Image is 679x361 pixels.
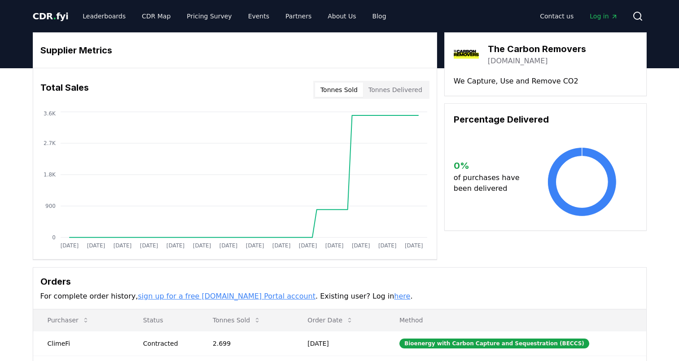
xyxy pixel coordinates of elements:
p: Method [392,316,639,325]
span: CDR fyi [33,11,69,22]
a: Leaderboards [75,8,133,24]
tspan: 900 [45,203,56,209]
a: About Us [320,8,363,24]
tspan: 3.6K [44,110,56,117]
tspan: [DATE] [60,242,79,249]
tspan: [DATE] [245,242,264,249]
td: 2.699 [198,331,293,356]
a: CDR Map [135,8,178,24]
tspan: [DATE] [140,242,158,249]
tspan: [DATE] [219,242,237,249]
p: For complete order history, . Existing user? Log in . [40,291,639,302]
tspan: [DATE] [325,242,344,249]
tspan: [DATE] [113,242,131,249]
a: Blog [365,8,394,24]
nav: Main [75,8,393,24]
a: Events [241,8,276,24]
tspan: 2.7K [44,140,56,146]
span: . [53,11,56,22]
div: Bioenergy with Carbon Capture and Sequestration (BECCS) [399,339,589,348]
button: Tonnes Delivered [363,83,428,97]
tspan: [DATE] [87,242,105,249]
h3: Total Sales [40,81,89,99]
a: Partners [278,8,319,24]
nav: Main [533,8,625,24]
img: The Carbon Removers-logo [454,42,479,67]
button: Order Date [300,311,360,329]
tspan: [DATE] [299,242,317,249]
p: of purchases have been delivered [454,172,527,194]
h3: Supplier Metrics [40,44,429,57]
h3: Orders [40,275,639,288]
a: Pricing Survey [180,8,239,24]
tspan: [DATE] [193,242,211,249]
h3: 0 % [454,159,527,172]
a: CDR.fyi [33,10,69,22]
span: Log in [590,12,618,21]
tspan: 0 [52,234,56,241]
tspan: [DATE] [352,242,370,249]
tspan: [DATE] [166,242,184,249]
div: Contracted [143,339,191,348]
tspan: 1.8K [44,172,56,178]
a: [DOMAIN_NAME] [488,56,548,66]
p: Status [136,316,191,325]
a: Log in [583,8,625,24]
button: Tonnes Sold [315,83,363,97]
a: here [394,292,410,300]
td: [DATE] [293,331,385,356]
a: sign up for a free [DOMAIN_NAME] Portal account [138,292,315,300]
tspan: [DATE] [272,242,291,249]
tspan: [DATE] [405,242,423,249]
h3: The Carbon Removers [488,42,586,56]
td: ClimeFi [33,331,129,356]
tspan: [DATE] [378,242,397,249]
h3: Percentage Delivered [454,113,637,126]
p: We Capture, Use and Remove CO2 [454,76,637,87]
button: Purchaser [40,311,96,329]
a: Contact us [533,8,581,24]
button: Tonnes Sold [206,311,268,329]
